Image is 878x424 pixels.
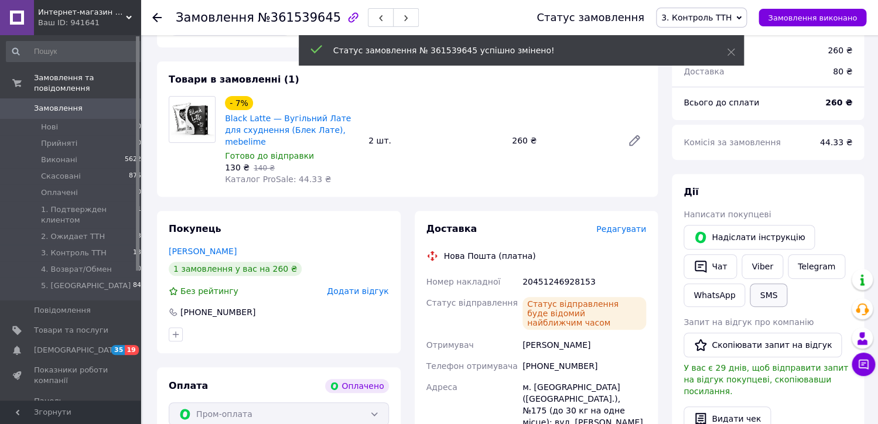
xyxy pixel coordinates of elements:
[225,175,331,184] span: Каталог ProSale: 44.33 ₴
[426,382,457,392] span: Адреса
[41,122,58,132] span: Нові
[125,345,138,355] span: 19
[826,59,859,84] div: 80 ₴
[41,281,131,291] span: 5. [GEOGRAPHIC_DATA]
[34,345,121,355] span: [DEMOGRAPHIC_DATA]
[759,9,866,26] button: Замовлення виконано
[596,224,646,234] span: Редагувати
[684,186,698,197] span: Дії
[38,18,141,28] div: Ваш ID: 941641
[133,248,141,258] span: 13
[34,305,91,316] span: Повідомлення
[169,97,215,142] img: Black Latte — Вугільний Лате для схуднення (Блек Лате), mebelime
[788,254,845,279] a: Telegram
[41,187,78,198] span: Оплачені
[684,363,848,396] span: У вас є 29 днів, щоб відправити запит на відгук покупцеві, скопіювавши посилання.
[41,248,107,258] span: 3. Контроль ТТН
[34,103,83,114] span: Замовлення
[742,254,783,279] a: Viber
[327,286,388,296] span: Додати відгук
[41,171,81,182] span: Скасовані
[684,67,724,76] span: Доставка
[684,333,842,357] button: Скопіювати запит на відгук
[169,262,302,276] div: 1 замовлення у вас на 260 ₴
[520,355,648,377] div: [PHONE_NUMBER]
[225,151,314,160] span: Готово до відправки
[38,7,126,18] span: Интернет-магазин «МебеЛайм» - мебель и товары для дома по Дропшиппингу
[768,13,857,22] span: Замовлення виконано
[41,231,105,242] span: 2. Ожидает ТТН
[34,325,108,336] span: Товари та послуги
[254,164,275,172] span: 140 ₴
[441,250,539,262] div: Нова Пошта (платна)
[520,271,648,292] div: 20451246928153
[426,223,477,234] span: Доставка
[537,12,644,23] div: Статус замовлення
[820,138,852,147] span: 44.33 ₴
[125,155,141,165] span: 5622
[520,334,648,355] div: [PERSON_NAME]
[225,114,351,146] a: Black Latte — Вугільний Лате для схуднення (Блек Лате), mebelime
[169,380,208,391] span: Оплата
[133,281,141,291] span: 84
[180,286,238,296] span: Без рейтингу
[522,297,646,330] div: Статус відправлення буде відомий найближчим часом
[34,73,141,94] span: Замовлення та повідомлення
[426,298,518,307] span: Статус відправлення
[225,163,250,172] span: 130 ₴
[225,96,253,110] div: - 7%
[176,11,254,25] span: Замовлення
[364,132,507,149] div: 2 шт.
[34,396,108,417] span: Панель управління
[426,340,474,350] span: Отримувач
[111,345,125,355] span: 35
[750,283,787,307] button: SMS
[507,132,618,149] div: 260 ₴
[325,379,388,393] div: Оплачено
[684,317,814,327] span: Запит на відгук про компанію
[41,204,137,225] span: 1. Подтвержден клиентом
[426,361,518,371] span: Телефон отримувача
[152,12,162,23] div: Повернутися назад
[169,223,221,234] span: Покупець
[684,283,745,307] a: WhatsApp
[684,98,759,107] span: Всього до сплати
[129,171,141,182] span: 875
[825,98,852,107] b: 260 ₴
[6,41,142,62] input: Пошук
[623,129,646,152] a: Редагувати
[41,264,112,275] span: 4. Возврат/Обмен
[852,353,875,376] button: Чат з покупцем
[41,155,77,165] span: Виконані
[426,277,501,286] span: Номер накладної
[333,45,698,56] div: Статус замовлення № 361539645 успішно змінено!
[258,11,341,25] span: №361539645
[41,138,77,149] span: Прийняті
[169,74,299,85] span: Товари в замовленні (1)
[684,254,737,279] button: Чат
[34,365,108,386] span: Показники роботи компанії
[828,45,852,56] div: 260 ₴
[179,306,257,318] div: [PHONE_NUMBER]
[684,210,771,219] span: Написати покупцеві
[661,13,732,22] span: 3. Контроль ТТН
[169,247,237,256] a: [PERSON_NAME]
[684,138,781,147] span: Комісія за замовлення
[684,225,815,249] button: Надіслати інструкцію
